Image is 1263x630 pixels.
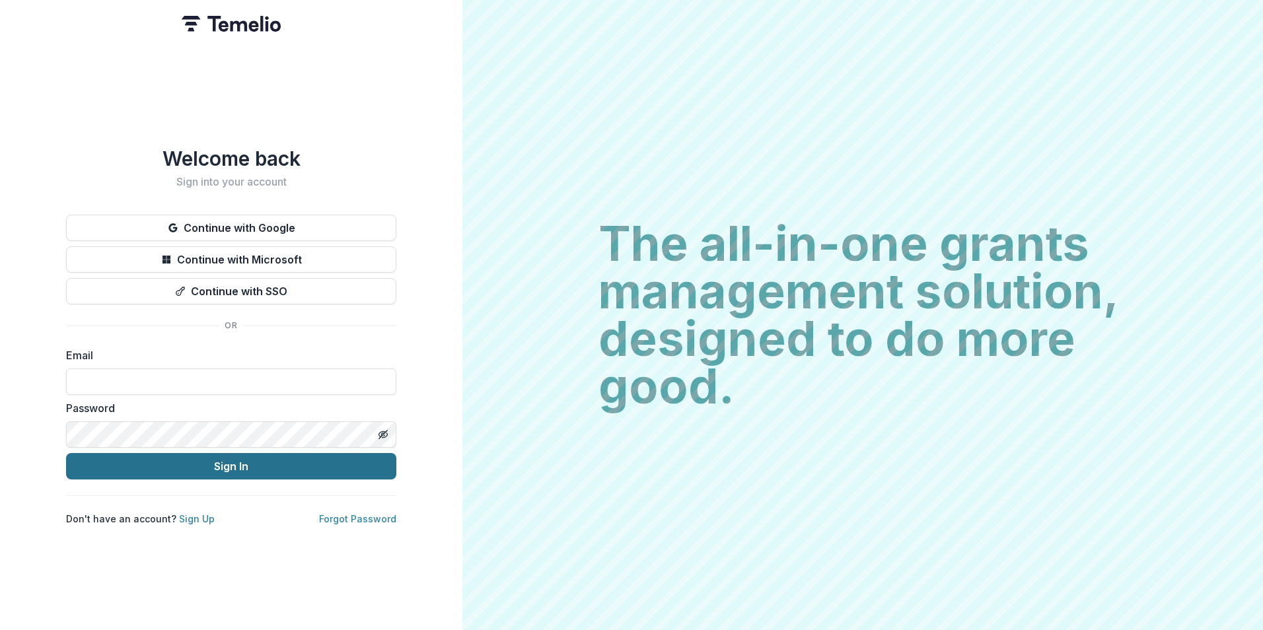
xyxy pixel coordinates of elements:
h2: Sign into your account [66,176,396,188]
button: Continue with SSO [66,278,396,304]
a: Forgot Password [319,513,396,524]
button: Sign In [66,453,396,479]
label: Email [66,347,388,363]
p: Don't have an account? [66,512,215,526]
label: Password [66,400,388,416]
button: Continue with Google [66,215,396,241]
button: Toggle password visibility [373,424,394,445]
h1: Welcome back [66,147,396,170]
a: Sign Up [179,513,215,524]
img: Temelio [182,16,281,32]
button: Continue with Microsoft [66,246,396,273]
